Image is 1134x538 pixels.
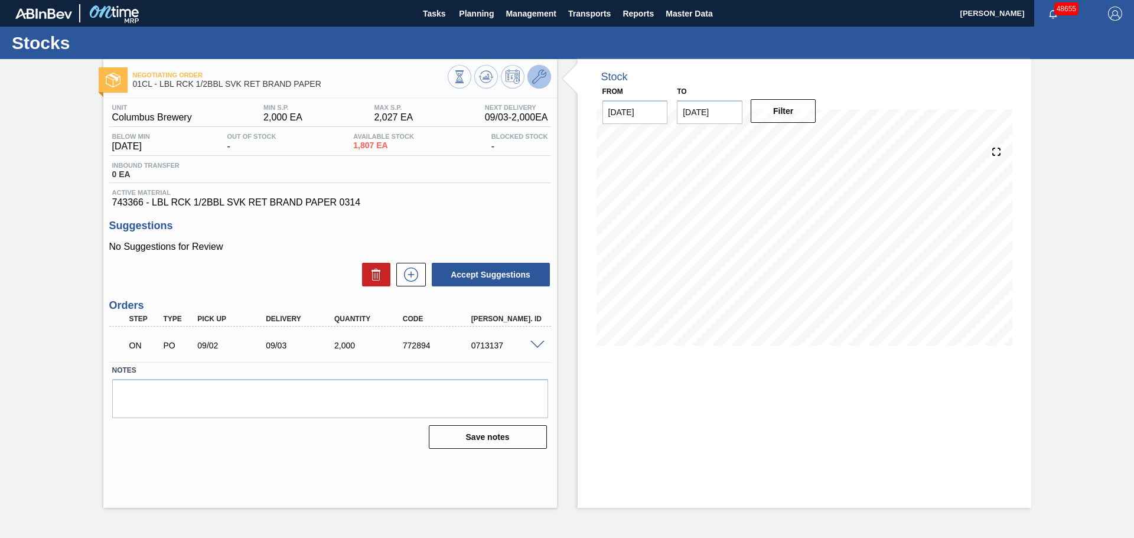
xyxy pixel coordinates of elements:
h3: Suggestions [109,220,551,232]
span: Reports [623,6,654,21]
span: MIN S.P. [263,104,302,111]
span: 09/03 - 2,000 EA [485,112,548,123]
div: - [488,133,551,152]
span: Transports [568,6,611,21]
span: Blocked Stock [491,133,548,140]
span: 0 EA [112,170,180,179]
div: 772894 [400,341,477,350]
div: - [224,133,279,152]
label: From [602,87,623,96]
div: Type [160,315,195,323]
span: 1,807 EA [353,141,414,150]
div: Stock [601,71,628,83]
span: Out Of Stock [227,133,276,140]
label: Notes [112,362,548,379]
span: Columbus Brewery [112,112,192,123]
div: Step [126,315,162,323]
button: Accept Suggestions [432,263,550,286]
div: Delete Suggestions [356,263,390,286]
div: 09/02/2025 [194,341,271,350]
span: 2,027 EA [374,112,413,123]
div: Negotiating Order [126,332,162,358]
span: Master Data [666,6,712,21]
span: 01CL - LBL RCK 1/2BBL SVK RET BRAND PAPER [133,80,448,89]
span: Active Material [112,189,548,196]
span: 48655 [1054,2,1078,15]
span: 2,000 EA [263,112,302,123]
div: Purchase order [160,341,195,350]
button: Go to Master Data / General [527,65,551,89]
input: mm/dd/yyyy [602,100,668,124]
img: Ícone [106,73,120,87]
div: 09/03/2025 [263,341,340,350]
span: Next Delivery [485,104,548,111]
button: Update Chart [474,65,498,89]
h3: Orders [109,299,551,312]
span: Unit [112,104,192,111]
span: Tasks [421,6,447,21]
span: 743366 - LBL RCK 1/2BBL SVK RET BRAND PAPER 0314 [112,197,548,208]
div: 0713137 [468,341,545,350]
button: Stocks Overview [448,65,471,89]
input: mm/dd/yyyy [677,100,742,124]
img: Logout [1108,6,1122,21]
img: TNhmsLtSVTkK8tSr43FrP2fwEKptu5GPRR3wAAAABJRU5ErkJggg== [15,8,72,19]
div: Delivery [263,315,340,323]
button: Schedule Inventory [501,65,524,89]
div: New suggestion [390,263,426,286]
span: Below Min [112,133,150,140]
div: [PERSON_NAME]. ID [468,315,545,323]
p: ON [129,341,159,350]
span: MAX S.P. [374,104,413,111]
h1: Stocks [12,36,221,50]
span: Available Stock [353,133,414,140]
p: No Suggestions for Review [109,242,551,252]
span: [DATE] [112,141,150,152]
label: to [677,87,686,96]
button: Notifications [1034,5,1072,22]
span: Negotiating Order [133,71,448,79]
div: Code [400,315,477,323]
div: Accept Suggestions [426,262,551,288]
div: Quantity [331,315,408,323]
span: Management [506,6,556,21]
button: Save notes [429,425,547,449]
button: Filter [751,99,816,123]
span: Planning [459,6,494,21]
div: Pick up [194,315,271,323]
div: 2,000 [331,341,408,350]
span: Inbound Transfer [112,162,180,169]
